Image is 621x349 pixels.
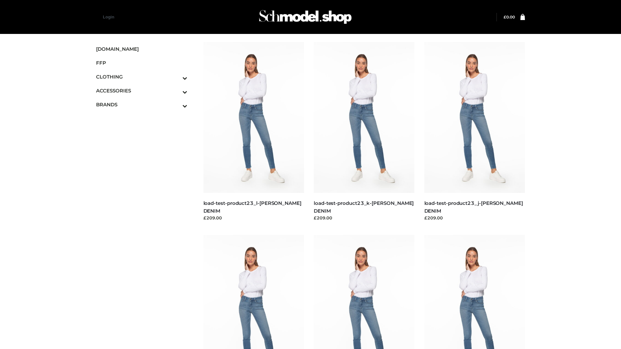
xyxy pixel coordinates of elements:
a: FFP [96,56,187,70]
button: Toggle Submenu [165,98,187,111]
span: [DOMAIN_NAME] [96,45,187,53]
div: £209.00 [203,215,304,221]
button: Toggle Submenu [165,70,187,84]
div: £209.00 [424,215,525,221]
span: CLOTHING [96,73,187,80]
a: ACCESSORIESToggle Submenu [96,84,187,98]
span: ACCESSORIES [96,87,187,94]
span: FFP [96,59,187,67]
a: CLOTHINGToggle Submenu [96,70,187,84]
button: Toggle Submenu [165,84,187,98]
a: load-test-product23_j-[PERSON_NAME] DENIM [424,200,523,214]
bdi: 0.00 [504,15,515,19]
a: [DOMAIN_NAME] [96,42,187,56]
a: Login [103,15,114,19]
span: BRANDS [96,101,187,108]
a: load-test-product23_k-[PERSON_NAME] DENIM [314,200,414,214]
span: £ [504,15,506,19]
div: £209.00 [314,215,415,221]
a: £0.00 [504,15,515,19]
img: Schmodel Admin 964 [257,4,354,30]
a: load-test-product23_l-[PERSON_NAME] DENIM [203,200,301,214]
a: BRANDSToggle Submenu [96,98,187,111]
